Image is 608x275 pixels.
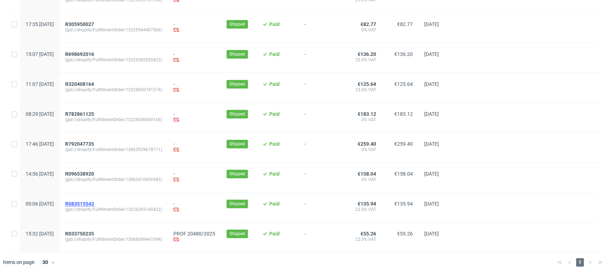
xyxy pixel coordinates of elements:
[394,51,413,57] span: €136.20
[350,177,376,182] span: 0% VAT
[394,201,413,207] span: €135.94
[65,21,95,27] a: R305950027
[65,147,162,152] span: (gid://shopify/FulfillmentOrder/13062929678711)
[304,141,339,154] span: -
[65,237,162,242] span: (gid://shopify/FulfillmentOrder/13068689441094)
[173,141,215,154] div: -
[173,171,215,183] div: -
[424,51,439,57] span: [DATE]
[304,111,339,124] span: -
[358,111,376,117] span: €183.12
[424,81,439,87] span: [DATE]
[350,147,376,152] span: 0% VAT
[229,21,245,27] span: Shipped
[229,81,245,87] span: Shipped
[269,21,280,27] span: Paid
[65,21,94,27] span: R305950027
[424,111,439,117] span: [DATE]
[65,171,94,177] span: R096538920
[269,171,280,177] span: Paid
[65,207,162,212] span: (gid://shopify/FulfillmentOrder/13226395140422)
[304,21,339,34] span: -
[65,87,162,93] span: (gid://shopify/FulfillmentOrder/13228850741574)
[304,201,339,213] span: -
[173,81,215,94] div: -
[65,177,162,182] span: (gid://shopify/FulfillmentOrder/13062410436983)
[229,111,245,117] span: Shipped
[26,81,54,87] span: 11:07 [DATE]
[65,117,162,123] span: (gid://shopify/FulfillmentOrder/13228540068166)
[424,21,439,27] span: [DATE]
[269,201,280,207] span: Paid
[360,21,376,27] span: €82.77
[229,230,245,237] span: Shipped
[269,111,280,117] span: Paid
[304,231,339,243] span: -
[394,171,413,177] span: €158.04
[350,117,376,123] span: 0% VAT
[229,201,245,207] span: Shipped
[229,171,245,177] span: Shipped
[229,141,245,147] span: Shipped
[65,201,95,207] a: R083515543
[65,111,94,117] span: R782861125
[397,231,413,237] span: €55.26
[358,51,376,57] span: €136.20
[65,57,162,63] span: (gid://shopify/FulfillmentOrder/13229282820422)
[576,258,584,266] span: 1
[65,141,94,147] span: R792047735
[26,141,54,147] span: 17:46 [DATE]
[397,21,413,27] span: €82.77
[26,111,54,117] span: 08:29 [DATE]
[229,51,245,57] span: Shipped
[358,171,376,177] span: €158.04
[65,111,95,117] a: R782861125
[304,81,339,94] span: -
[350,27,376,33] span: 0% VAT
[26,51,54,57] span: 15:07 [DATE]
[269,51,280,57] span: Paid
[65,51,95,57] a: R698692016
[65,231,95,237] a: R033750235
[173,51,215,64] div: -
[38,257,51,267] div: 30
[269,141,280,147] span: Paid
[394,141,413,147] span: €259.40
[360,231,376,237] span: €55.26
[358,201,376,207] span: €135.94
[26,171,54,177] span: 14:56 [DATE]
[394,81,413,87] span: €125.64
[269,231,280,237] span: Paid
[269,81,280,87] span: Paid
[350,237,376,242] span: 22.0% VAT
[65,171,95,177] a: R096538920
[26,201,54,207] span: 00:06 [DATE]
[394,111,413,117] span: €183.12
[424,231,439,237] span: [DATE]
[65,201,94,207] span: R083515543
[65,81,95,87] a: R320408164
[65,141,95,147] a: R792047735
[350,87,376,93] span: 23.0% VAT
[65,231,94,237] span: R033750235
[350,57,376,63] span: 22.0% VAT
[424,141,439,147] span: [DATE]
[358,81,376,87] span: €125.64
[173,201,215,213] div: -
[358,141,376,147] span: €259.40
[304,51,339,64] span: -
[424,201,439,207] span: [DATE]
[65,81,94,87] span: R320408164
[173,111,215,124] div: -
[173,231,215,237] a: PROF 20480/2025
[65,27,162,33] span: (gid://shopify/FulfillmentOrder/13229544407366)
[65,51,94,57] span: R698692016
[3,259,35,266] span: Items on page:
[26,231,54,237] span: 15:32 [DATE]
[350,207,376,212] span: 22.0% VAT
[26,21,54,27] span: 17:35 [DATE]
[304,171,339,183] span: -
[173,21,215,34] div: -
[424,171,439,177] span: [DATE]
